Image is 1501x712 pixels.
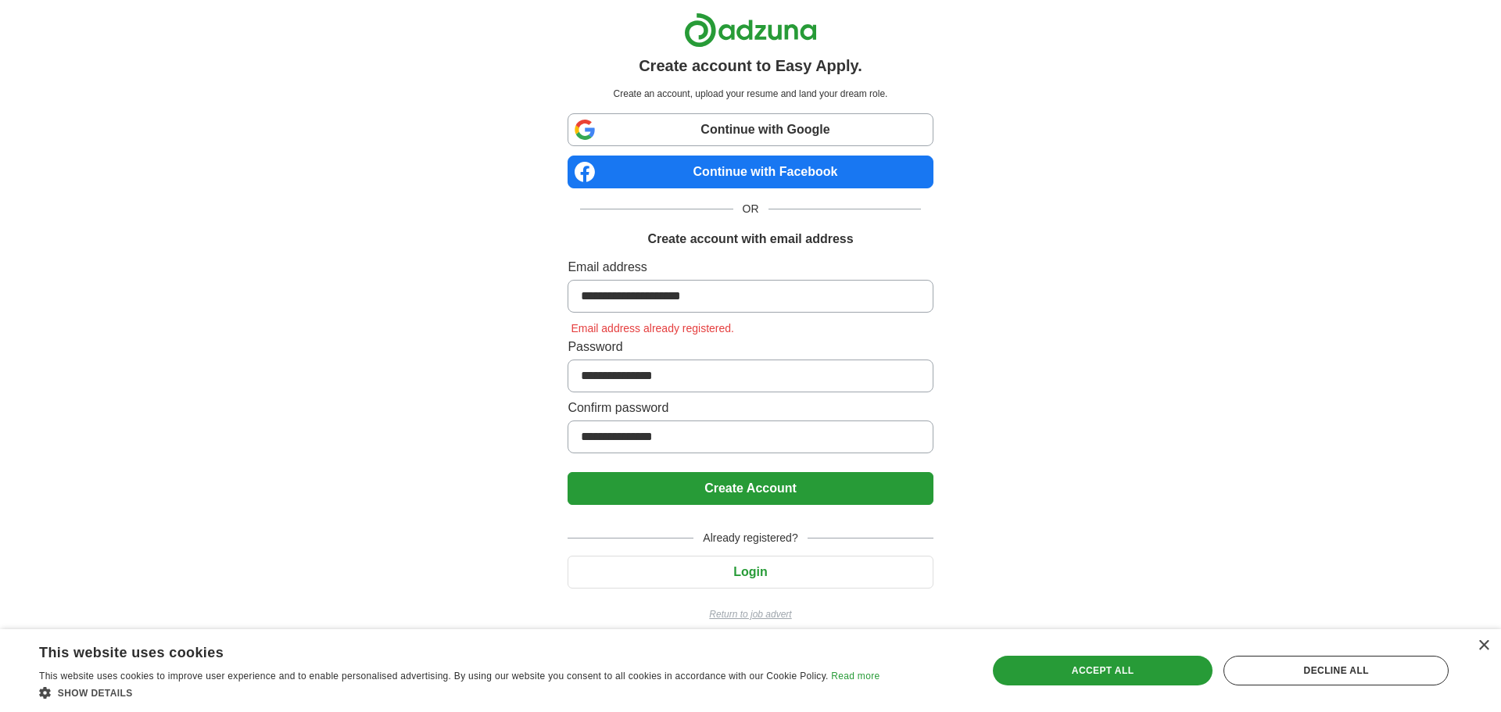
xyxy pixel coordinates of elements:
h1: Create account to Easy Apply. [639,54,862,77]
a: Continue with Google [568,113,933,146]
div: Accept all [993,656,1213,685]
a: Read more, opens a new window [831,671,879,682]
div: Decline all [1223,656,1449,685]
span: This website uses cookies to improve user experience and to enable personalised advertising. By u... [39,671,829,682]
button: Login [568,556,933,589]
label: Email address [568,258,933,277]
span: Show details [58,688,133,699]
a: Continue with Facebook [568,156,933,188]
img: Adzuna logo [684,13,817,48]
button: Create Account [568,472,933,505]
label: Password [568,338,933,356]
a: Login [568,565,933,578]
span: OR [733,201,768,217]
h1: Create account with email address [647,230,853,249]
label: Confirm password [568,399,933,417]
a: Return to job advert [568,607,933,621]
div: Close [1478,640,1489,652]
p: Create an account, upload your resume and land your dream role. [571,87,930,101]
div: This website uses cookies [39,639,840,662]
span: Already registered? [693,530,807,546]
div: Show details [39,685,879,700]
span: Email address already registered. [568,322,737,335]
